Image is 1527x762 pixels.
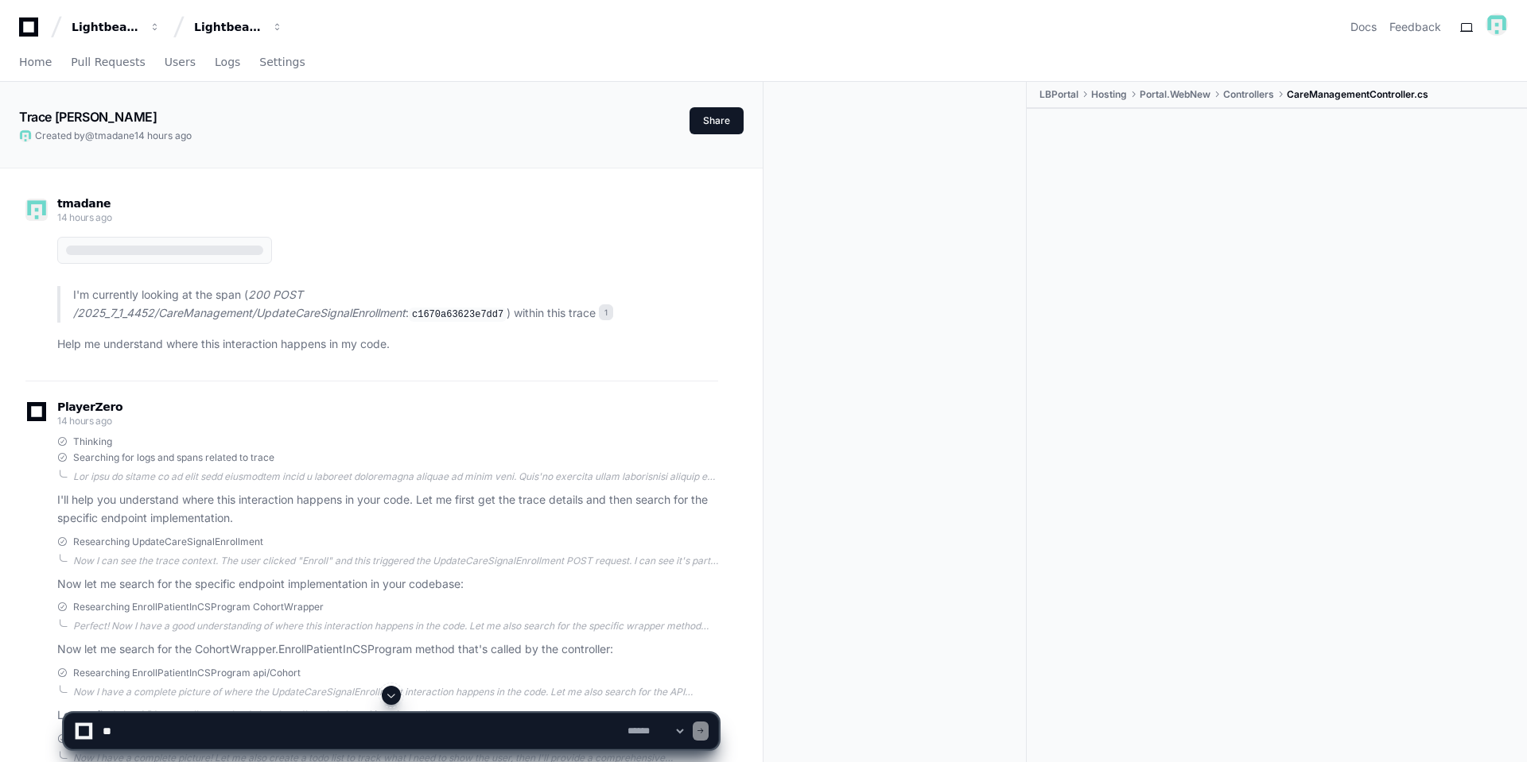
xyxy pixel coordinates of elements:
span: Researching EnrollPatientInCSProgram CohortWrapper [73,601,324,613]
img: 149698671 [1486,14,1508,36]
a: Settings [259,44,305,81]
div: Perfect! Now I have a good understanding of where this interaction happens in the code. Let me al... [73,620,718,632]
span: Home [19,57,52,67]
span: @ [85,130,95,141]
span: CareManagementController.cs [1287,88,1428,101]
img: 149698671 [19,130,32,142]
p: Now let me search for the CohortWrapper.EnrollPatientInCSProgram method that's called by the cont... [57,640,718,659]
span: Portal.WebNew [1140,88,1210,101]
span: 14 hours ago [134,130,192,141]
app-text-character-animate: Trace [PERSON_NAME] [19,109,157,125]
span: Researching UpdateCareSignalEnrollment [73,536,263,548]
span: Created by [35,130,192,142]
a: Pull Requests [71,44,145,81]
span: Users [165,57,196,67]
span: Logs [215,57,240,67]
a: Docs [1350,19,1377,35]
span: Thinking [73,435,112,448]
a: Logs [215,44,240,81]
em: 200 POST /2025_7_1_4452/CareManagement/UpdateCareSignalEnrollment [73,288,406,319]
span: Pull Requests [71,57,145,67]
span: tmadane [57,197,111,210]
code: c1670a63623e7dd7 [409,308,507,322]
span: Researching EnrollPatientInCSProgram api/Cohort [73,667,301,679]
span: 1 [599,304,613,320]
span: Controllers [1223,88,1274,101]
button: Lightbeam Health [65,13,167,41]
p: Now let me search for the specific endpoint implementation in your codebase: [57,575,718,594]
p: I'm currently looking at the span ( : ) within this trace [73,286,718,323]
button: Feedback [1389,19,1441,35]
span: Hosting [1091,88,1127,101]
span: Searching for logs and spans related to trace [73,451,274,464]
a: Users [165,44,196,81]
button: Share [690,107,744,134]
div: Lightbeam Health [72,19,140,35]
p: Help me understand where this interaction happens in my code. [57,335,718,354]
div: Lightbeam Health Solutions [194,19,262,35]
span: 14 hours ago [57,211,111,223]
button: Lightbeam Health Solutions [188,13,289,41]
div: Lor ipsu do sitame co ad elit sedd eiusmodtem incid u laboreet doloremagna aliquae ad minim veni.... [73,470,718,483]
span: LBPortal [1039,88,1078,101]
span: tmadane [95,130,134,141]
span: Settings [259,57,305,67]
a: Home [19,44,52,81]
span: PlayerZero [57,402,122,412]
p: I'll help you understand where this interaction happens in your code. Let me first get the trace ... [57,491,718,528]
span: 14 hours ago [57,415,111,427]
div: Now I can see the trace context. The user clicked "Enroll" and this triggered the UpdateCareSigna... [73,555,718,567]
img: 149698671 [25,199,48,221]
